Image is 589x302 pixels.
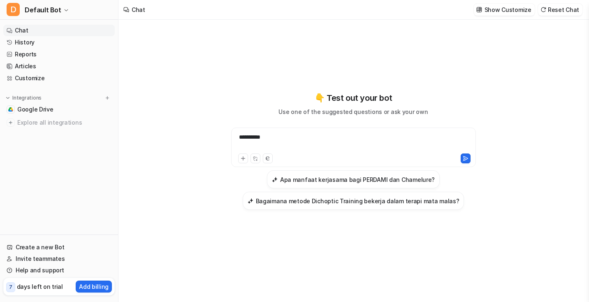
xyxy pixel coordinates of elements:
h3: Apa manfaat kerjasama bagi PERDAMI dan Chamelure? [280,175,435,184]
button: Bagaimana metode Dichoptic Training bekerja dalam terapi mata malas?Bagaimana metode Dichoptic Tr... [243,192,464,210]
div: Chat [132,5,145,14]
img: reset [540,7,546,13]
a: Help and support [3,265,115,276]
img: Apa manfaat kerjasama bagi PERDAMI dan Chamelure? [272,177,278,183]
p: 👇 Test out your bot [315,92,392,104]
a: Reports [3,49,115,60]
button: Apa manfaat kerjasama bagi PERDAMI dan Chamelure?Apa manfaat kerjasama bagi PERDAMI dan Chamelure? [267,170,440,188]
a: Customize [3,72,115,84]
a: Create a new Bot [3,242,115,253]
a: Invite teammates [3,253,115,265]
a: Explore all integrations [3,117,115,128]
button: Show Customize [474,4,535,16]
img: Google Drive [8,107,13,112]
p: Integrations [12,95,42,101]
h3: Bagaimana metode Dichoptic Training bekerja dalam terapi mata malas? [256,197,459,205]
span: D [7,3,20,16]
span: Google Drive [17,105,53,114]
p: Add billing [79,282,109,291]
p: Use one of the suggested questions or ask your own [278,107,428,116]
span: Default Bot [25,4,61,16]
a: Articles [3,60,115,72]
img: menu_add.svg [104,95,110,101]
img: customize [476,7,482,13]
p: 7 [9,283,12,291]
img: Bagaimana metode Dichoptic Training bekerja dalam terapi mata malas? [248,198,253,204]
button: Reset Chat [538,4,582,16]
span: Explore all integrations [17,116,111,129]
p: Show Customize [485,5,531,14]
button: Add billing [76,281,112,293]
img: expand menu [5,95,11,101]
img: explore all integrations [7,118,15,127]
p: days left on trial [17,282,63,291]
a: Chat [3,25,115,36]
a: History [3,37,115,48]
a: Google DriveGoogle Drive [3,104,115,115]
button: Integrations [3,94,44,102]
